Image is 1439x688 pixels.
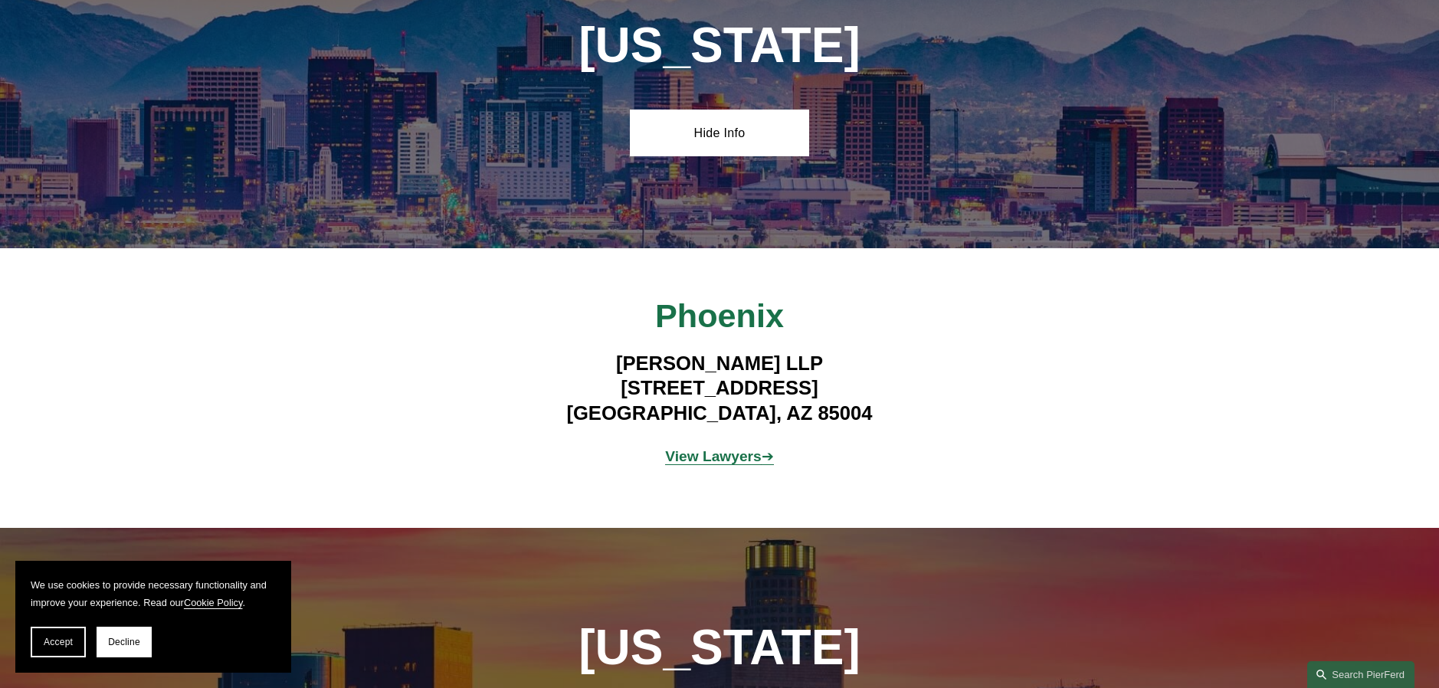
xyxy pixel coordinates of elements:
button: Accept [31,627,86,657]
span: Decline [108,637,140,647]
section: Cookie banner [15,561,291,673]
span: Accept [44,637,73,647]
a: Cookie Policy [184,597,243,608]
a: ➔ [762,448,774,464]
a: Search this site [1307,661,1414,688]
a: Hide Info [630,110,808,156]
button: Decline [97,627,152,657]
h4: [PERSON_NAME] LLP [STREET_ADDRESS] [GEOGRAPHIC_DATA], AZ 85004 [496,351,942,425]
span: Phoenix [655,297,784,334]
p: We use cookies to provide necessary functionality and improve your experience. Read our . [31,576,276,611]
a: View Lawyers [665,448,762,464]
h1: [US_STATE] [496,18,942,74]
h1: [US_STATE] [496,620,942,676]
